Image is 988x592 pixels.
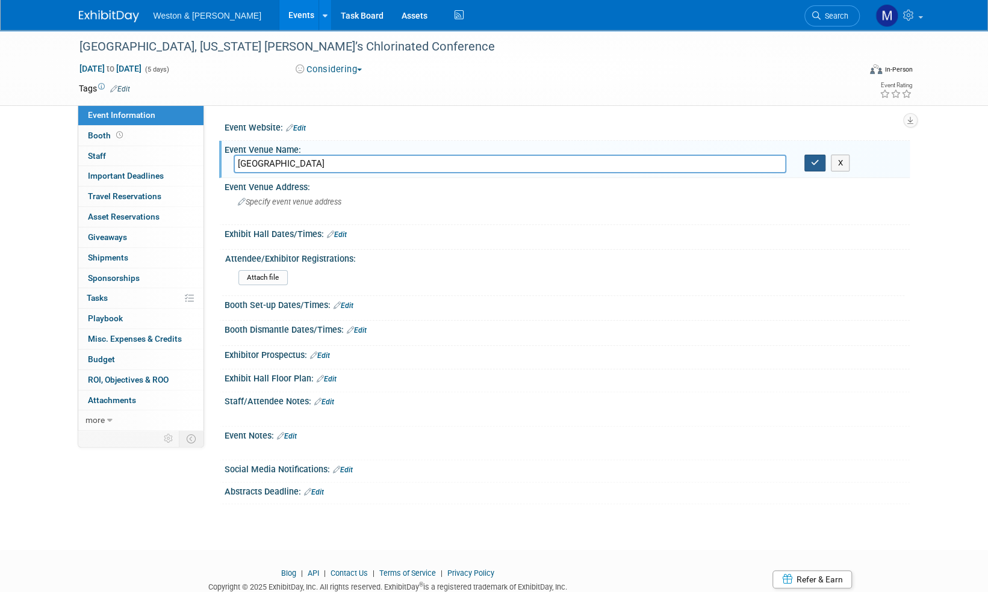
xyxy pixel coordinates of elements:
[88,313,123,323] span: Playbook
[87,293,108,303] span: Tasks
[158,431,179,446] td: Personalize Event Tab Strip
[78,350,204,369] a: Budget
[179,431,204,446] td: Toggle Event Tabs
[88,151,106,161] span: Staff
[78,370,204,390] a: ROI, Objectives & ROO
[225,225,910,241] div: Exhibit Hall Dates/Times:
[321,569,329,578] span: |
[110,85,130,93] a: Edit
[78,268,204,288] a: Sponsorships
[225,460,910,476] div: Social Media Notifications:
[291,63,367,76] button: Considering
[225,346,910,362] div: Exhibitor Prospectus:
[310,351,330,360] a: Edit
[286,124,306,132] a: Edit
[225,427,910,442] div: Event Notes:
[225,392,910,408] div: Staff/Attendee Notes:
[78,166,204,186] a: Important Deadlines
[308,569,319,578] a: API
[78,126,204,146] a: Booth
[144,66,169,73] span: (5 days)
[88,171,164,180] span: Important Deadlines
[772,570,852,588] a: Refer & Earn
[78,309,204,328] a: Playbook
[331,569,368,578] a: Contact Us
[88,212,160,221] span: Asset Reservations
[327,230,347,239] a: Edit
[78,146,204,166] a: Staff
[88,395,136,405] span: Attachments
[88,334,182,344] span: Misc. Expenses & Credits
[88,131,125,140] span: Booth
[78,410,204,430] a: more
[78,207,204,227] a: Asset Reservations
[114,131,125,140] span: Booth not reserved yet
[88,191,161,201] span: Travel Reservations
[875,4,898,27] img: Mary Ann Trujillo
[79,82,130,94] td: Tags
[78,187,204,206] a: Travel Reservations
[88,253,128,262] span: Shipments
[85,415,105,425] span: more
[831,155,850,171] button: X
[238,197,341,206] span: Specify event venue address
[88,375,169,384] span: ROI, Objectives & ROO
[884,65,912,74] div: In-Person
[78,105,204,125] a: Event Information
[789,63,913,81] div: Event Format
[78,390,204,410] a: Attachments
[347,326,367,335] a: Edit
[379,569,436,578] a: Terms of Service
[78,288,204,308] a: Tasks
[277,432,297,440] a: Edit
[438,569,446,578] span: |
[314,398,334,406] a: Edit
[105,64,116,73] span: to
[225,178,910,193] div: Event Venue Address:
[225,369,910,385] div: Exhibit Hall Floor Plan:
[804,5,860,26] a: Search
[88,232,127,242] span: Giveaways
[870,64,882,74] img: Format-Inperson.png
[154,11,261,20] span: Weston & [PERSON_NAME]
[88,273,140,283] span: Sponsorships
[281,569,296,578] a: Blog
[88,110,155,120] span: Event Information
[225,250,904,265] div: Attendee/Exhibitor Registrations:
[225,321,910,336] div: Booth Dismantle Dates/Times:
[304,488,324,496] a: Edit
[370,569,377,578] span: |
[78,227,204,247] a: Giveaways
[298,569,306,578] span: |
[419,581,423,588] sup: ®
[78,329,204,349] a: Misc. Expenses & Credits
[225,483,910,498] div: Abstracts Deadline:
[75,36,842,58] div: [GEOGRAPHIC_DATA], [US_STATE] [PERSON_NAME]’s Chlorinated Conference
[317,375,337,383] a: Edit
[225,296,910,312] div: Booth Set-up Dates/Times:
[78,248,204,268] a: Shipments
[88,354,115,364] span: Budget
[225,119,910,134] div: Event Website:
[79,63,142,74] span: [DATE] [DATE]
[334,301,353,310] a: Edit
[79,10,139,22] img: ExhibitDay
[333,466,353,474] a: Edit
[879,82,912,88] div: Event Rating
[447,569,494,578] a: Privacy Policy
[225,141,910,156] div: Event Venue Name:
[821,11,848,20] span: Search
